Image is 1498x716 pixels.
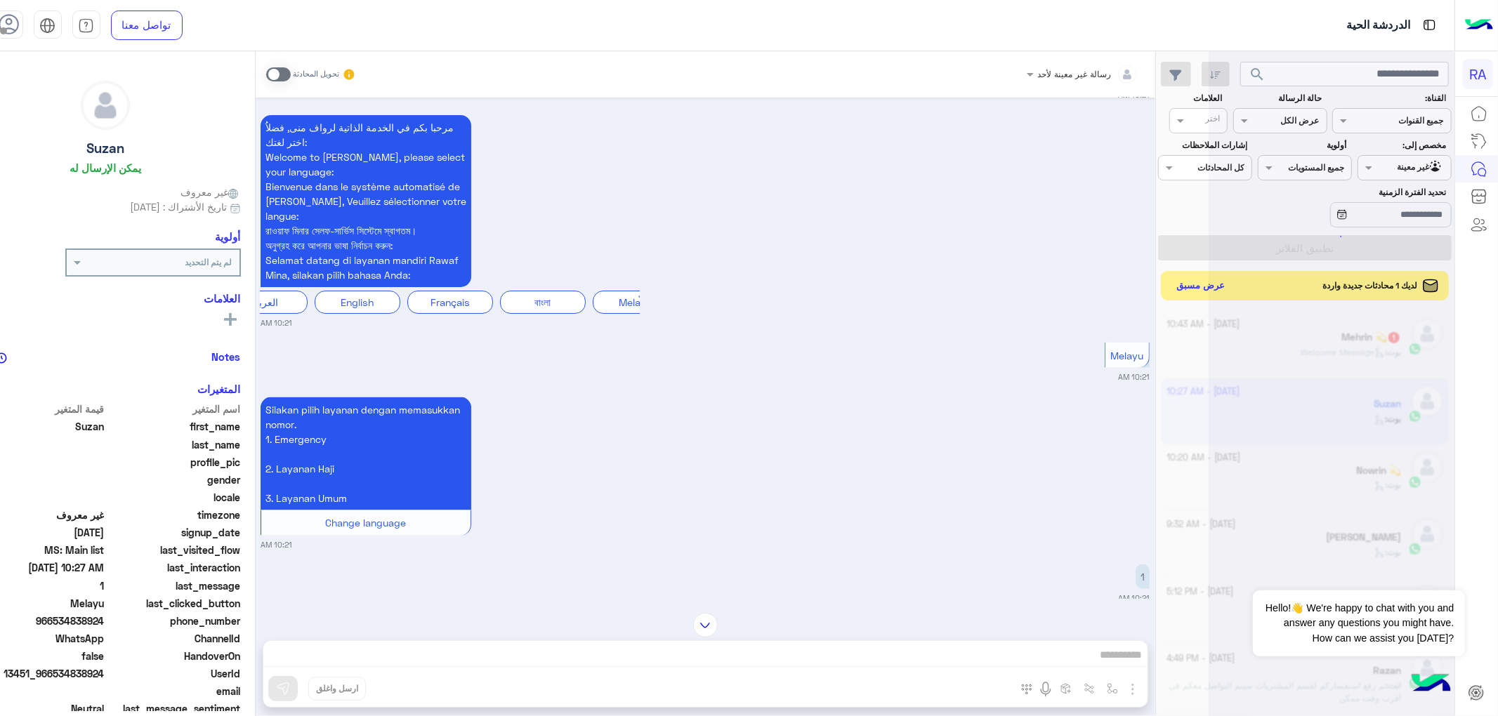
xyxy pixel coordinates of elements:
[1407,660,1456,709] img: hulul-logo.png
[107,614,241,628] span: phone_number
[107,578,241,593] span: last_message
[1465,11,1493,40] img: Logo
[107,525,241,540] span: signup_date
[107,437,241,452] span: last_name
[216,230,241,243] h6: أولوية
[107,543,241,557] span: last_visited_flow
[308,677,366,701] button: ارسل واغلق
[1160,92,1223,105] label: العلامات
[107,490,241,505] span: locale
[107,631,241,646] span: ChannelId
[500,291,586,314] div: বাংলা
[198,383,241,395] h6: المتغيرات
[693,613,718,637] img: scroll
[261,317,292,329] small: 10:21 AM
[212,350,241,363] h6: Notes
[593,291,678,314] div: Melayu
[107,701,241,716] span: last_message_sentiment
[261,115,471,287] p: 23/9/2025, 10:21 AM
[107,402,241,416] span: اسم المتغير
[39,18,55,34] img: tab
[1158,235,1452,260] button: تطبيق الفلاتر
[261,539,292,550] small: 10:21 AM
[1160,139,1247,152] label: إشارات الملاحظات
[1118,371,1150,383] small: 10:21 AM
[107,560,241,575] span: last_interaction
[78,18,94,34] img: tab
[1037,69,1111,79] span: رسالة غير معينة لأحد
[111,11,183,40] a: تواصل معنا
[1463,59,1493,89] div: RA
[107,472,241,487] span: gender
[1205,112,1222,128] div: اختر
[107,649,241,663] span: HandoverOn
[1136,564,1150,589] p: 23/9/2025, 10:21 AM
[107,419,241,434] span: first_name
[1421,16,1438,34] img: tab
[107,596,241,611] span: last_clicked_button
[1171,277,1230,296] button: عرض مسبق
[1253,590,1464,656] span: Hello!👋 We're happy to chat with you and answer any questions you might have. How can we assist y...
[185,257,232,267] b: لم يتم التحديد
[1111,350,1144,362] span: Melayu
[81,81,129,129] img: defaultAdmin.png
[107,508,241,522] span: timezone
[1118,592,1150,604] small: 10:21 AM
[70,161,141,174] h6: يمكن الإرسال له
[261,397,471,510] p: 23/9/2025, 10:21 AM
[293,69,339,80] small: تحويل المحادثة
[222,291,308,314] div: العربية
[107,666,241,681] span: UserId
[407,291,493,314] div: Français
[107,455,241,470] span: profile_pic
[130,199,227,214] span: تاريخ الأشتراك : [DATE]
[107,684,241,698] span: email
[1319,224,1343,248] div: loading...
[72,11,100,40] a: tab
[180,185,241,199] span: غير معروف
[326,517,407,529] span: Change language
[315,291,400,314] div: English
[1346,16,1410,35] p: الدردشة الحية
[86,140,124,157] h5: Suzan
